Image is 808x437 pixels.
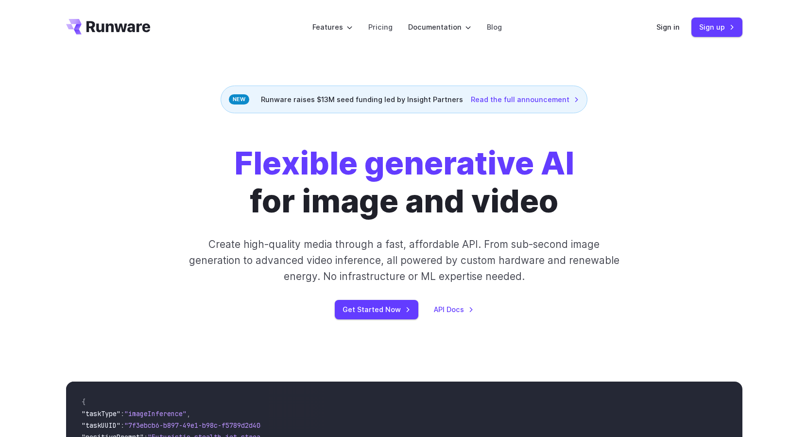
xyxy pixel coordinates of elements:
span: : [120,421,124,430]
h1: for image and video [234,144,574,221]
a: Read the full announcement [471,94,579,105]
label: Features [312,21,353,33]
a: API Docs [434,304,474,315]
a: Get Started Now [335,300,418,319]
a: Blog [487,21,502,33]
span: : [120,409,124,418]
p: Create high-quality media through a fast, affordable API. From sub-second image generation to adv... [188,236,620,285]
a: Sign in [656,21,680,33]
span: { [82,398,86,406]
span: "taskType" [82,409,120,418]
strong: Flexible generative AI [234,144,574,182]
span: "imageInference" [124,409,187,418]
div: Runware raises $13M seed funding led by Insight Partners [221,86,587,113]
span: , [187,409,190,418]
span: "7f3ebcb6-b897-49e1-b98c-f5789d2d40d7" [124,421,272,430]
label: Documentation [408,21,471,33]
a: Go to / [66,19,151,35]
a: Sign up [691,17,742,36]
a: Pricing [368,21,393,33]
span: "taskUUID" [82,421,120,430]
